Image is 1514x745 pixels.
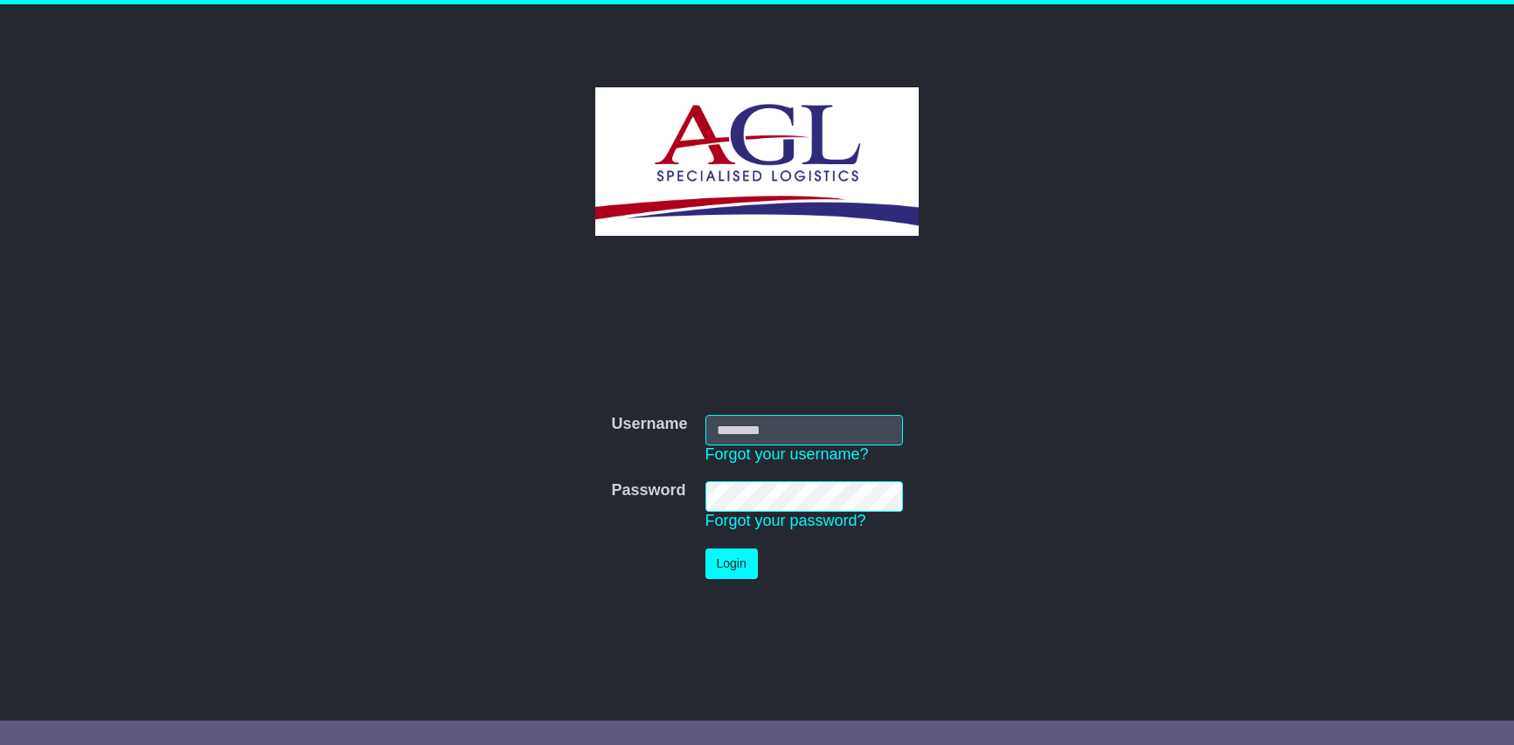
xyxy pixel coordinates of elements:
[611,481,685,500] label: Password
[595,87,918,236] img: AGL SPECIALISED LOGISTICS
[705,445,869,463] a: Forgot your username?
[705,548,758,579] button: Login
[611,415,687,434] label: Username
[705,512,866,529] a: Forgot your password?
